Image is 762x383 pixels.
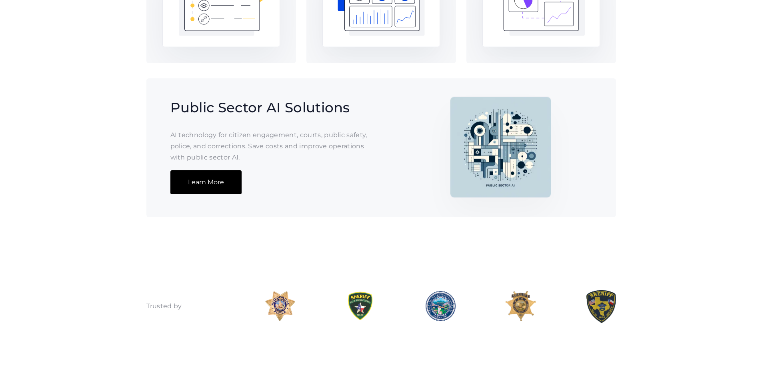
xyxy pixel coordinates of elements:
div: Trusted by [146,301,182,312]
a: Learn More [170,170,242,194]
iframe: Chat Widget [722,345,762,383]
h2: Public Sector AI Solutions [170,98,380,117]
p: AI technology for citizen engagement, courts, public safety, police, and corrections. Save costs ... [170,130,380,163]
